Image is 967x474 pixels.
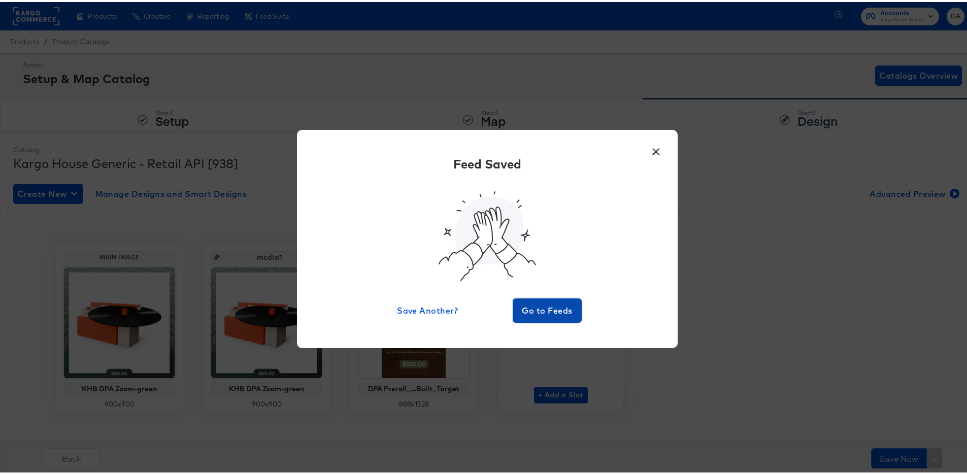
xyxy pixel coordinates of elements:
[393,296,462,321] button: Save Another?
[647,138,665,156] button: ×
[517,301,578,316] span: Go to Feeds
[513,296,582,321] button: Go to Feeds
[453,153,521,171] div: Feed Saved
[397,301,458,316] span: Save Another?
